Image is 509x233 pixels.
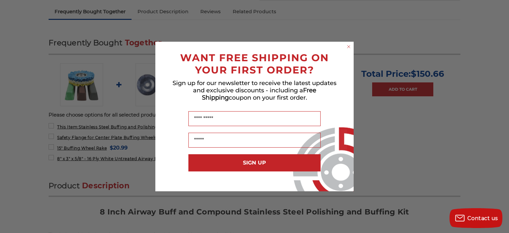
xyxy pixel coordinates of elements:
[345,43,352,50] button: Close dialog
[180,52,329,76] span: WANT FREE SHIPPING ON YOUR FIRST ORDER?
[188,133,321,148] input: Email
[188,154,321,171] button: SIGN UP
[467,215,498,221] span: Contact us
[450,208,502,228] button: Contact us
[173,79,336,101] span: Sign up for our newsletter to receive the latest updates and exclusive discounts - including a co...
[202,87,316,101] span: Free Shipping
